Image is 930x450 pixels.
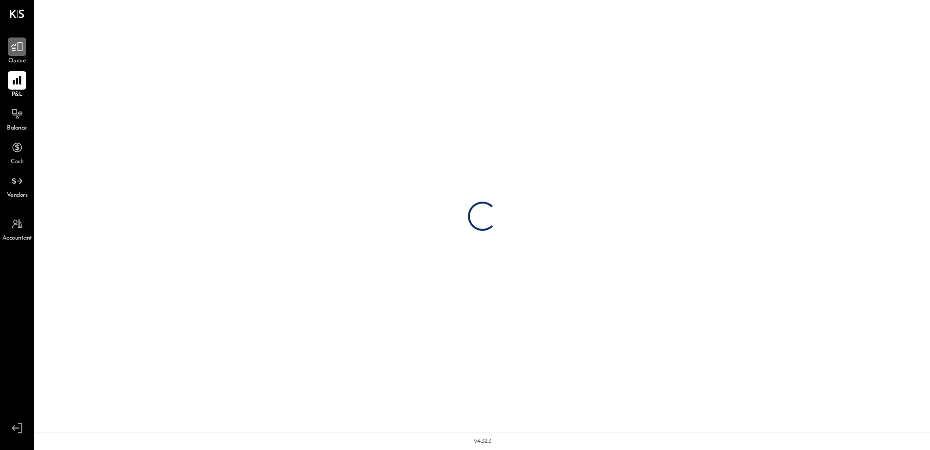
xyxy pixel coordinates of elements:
span: Queue [8,57,26,66]
a: Accountant [0,215,34,243]
a: P&L [0,71,34,99]
a: Balance [0,105,34,133]
a: Cash [0,138,34,167]
span: Vendors [7,191,28,200]
a: Vendors [0,172,34,200]
span: Cash [11,158,23,167]
span: Balance [7,124,27,133]
span: Accountant [2,234,32,243]
span: P&L [12,91,23,99]
a: Queue [0,37,34,66]
div: v 4.32.3 [474,437,491,445]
